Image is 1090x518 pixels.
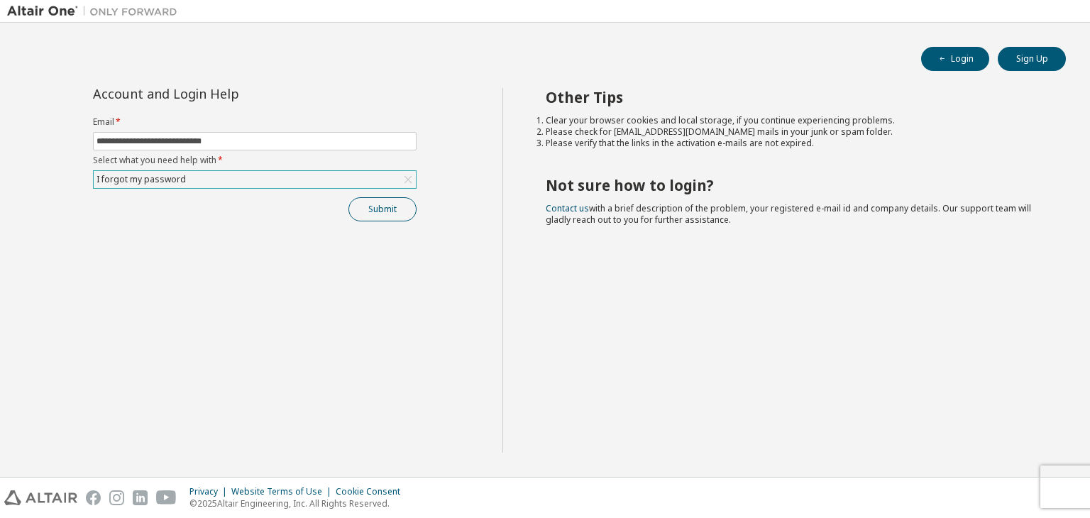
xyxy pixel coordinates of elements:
[921,47,989,71] button: Login
[4,490,77,505] img: altair_logo.svg
[546,115,1041,126] li: Clear your browser cookies and local storage, if you continue experiencing problems.
[156,490,177,505] img: youtube.svg
[546,202,1031,226] span: with a brief description of the problem, your registered e-mail id and company details. Our suppo...
[348,197,417,221] button: Submit
[86,490,101,505] img: facebook.svg
[94,171,416,188] div: I forgot my password
[93,88,352,99] div: Account and Login Help
[546,126,1041,138] li: Please check for [EMAIL_ADDRESS][DOMAIN_NAME] mails in your junk or spam folder.
[133,490,148,505] img: linkedin.svg
[93,116,417,128] label: Email
[546,202,589,214] a: Contact us
[189,497,409,509] p: © 2025 Altair Engineering, Inc. All Rights Reserved.
[231,486,336,497] div: Website Terms of Use
[998,47,1066,71] button: Sign Up
[7,4,185,18] img: Altair One
[546,88,1041,106] h2: Other Tips
[94,172,188,187] div: I forgot my password
[93,155,417,166] label: Select what you need help with
[546,176,1041,194] h2: Not sure how to login?
[546,138,1041,149] li: Please verify that the links in the activation e-mails are not expired.
[336,486,409,497] div: Cookie Consent
[189,486,231,497] div: Privacy
[109,490,124,505] img: instagram.svg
